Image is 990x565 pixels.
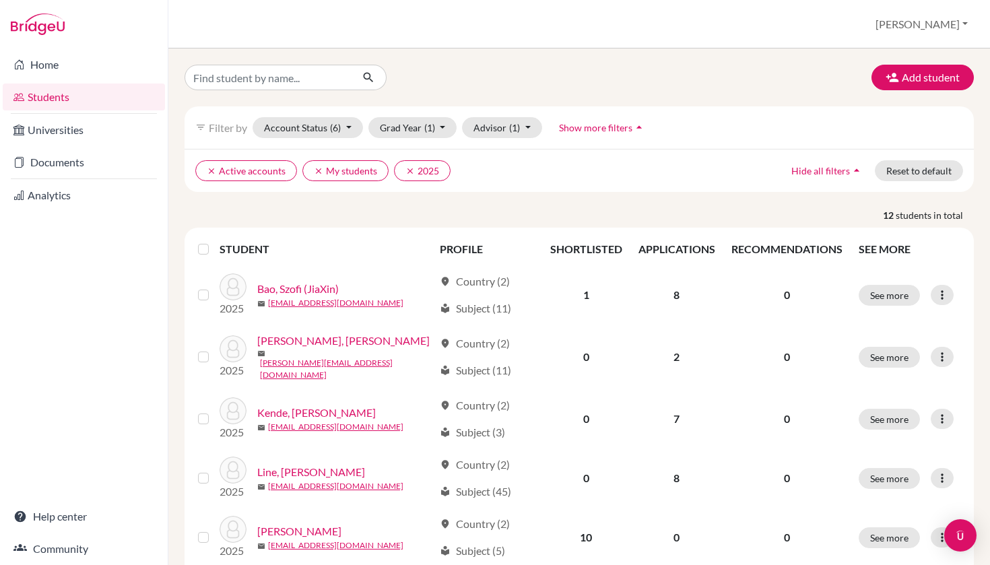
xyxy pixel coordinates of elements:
[220,457,246,484] img: Line, Benjamin
[440,397,510,413] div: Country (2)
[220,516,246,543] img: Módos, Marcell
[195,122,206,133] i: filter_list
[850,164,863,177] i: arrow_drop_up
[883,208,896,222] strong: 12
[268,421,403,433] a: [EMAIL_ADDRESS][DOMAIN_NAME]
[632,121,646,134] i: arrow_drop_up
[440,516,510,532] div: Country (2)
[220,484,246,500] p: 2025
[253,117,363,138] button: Account Status(6)
[3,84,165,110] a: Students
[260,357,434,381] a: [PERSON_NAME][EMAIL_ADDRESS][DOMAIN_NAME]
[859,527,920,548] button: See more
[257,523,341,539] a: [PERSON_NAME]
[3,182,165,209] a: Analytics
[257,483,265,491] span: mail
[723,233,851,265] th: RECOMMENDATIONS
[314,166,323,176] i: clear
[220,233,432,265] th: STUDENT
[462,117,542,138] button: Advisor(1)
[368,117,457,138] button: Grad Year(1)
[220,362,246,378] p: 2025
[220,335,246,362] img: Hézer-Gerbely, Igor
[871,65,974,90] button: Add student
[220,273,246,300] img: Bao, Szofi (JiaXin)
[509,122,520,133] span: (1)
[257,281,339,297] a: Bao, Szofi (JiaXin)
[220,424,246,440] p: 2025
[548,117,657,138] button: Show more filtersarrow_drop_up
[440,273,510,290] div: Country (2)
[731,349,843,365] p: 0
[220,543,246,559] p: 2025
[440,457,510,473] div: Country (2)
[875,160,963,181] button: Reset to default
[559,122,632,133] span: Show more filters
[220,397,246,424] img: Kende, Mátyás
[440,300,511,317] div: Subject (11)
[542,389,630,448] td: 0
[630,448,723,508] td: 8
[405,166,415,176] i: clear
[268,539,403,552] a: [EMAIL_ADDRESS][DOMAIN_NAME]
[440,459,451,470] span: location_on
[330,122,341,133] span: (6)
[780,160,875,181] button: Hide all filtersarrow_drop_up
[440,543,505,559] div: Subject (5)
[542,448,630,508] td: 0
[542,233,630,265] th: SHORTLISTED
[542,265,630,325] td: 1
[257,542,265,550] span: mail
[440,338,451,349] span: location_on
[731,470,843,486] p: 0
[394,160,451,181] button: clear2025
[209,121,247,134] span: Filter by
[944,519,977,552] div: Open Intercom Messenger
[257,424,265,432] span: mail
[440,365,451,376] span: local_library
[3,535,165,562] a: Community
[440,276,451,287] span: location_on
[432,233,542,265] th: PROFILE
[185,65,352,90] input: Find student by name...
[440,484,511,500] div: Subject (45)
[630,265,723,325] td: 8
[630,325,723,389] td: 2
[440,545,451,556] span: local_library
[207,166,216,176] i: clear
[440,486,451,497] span: local_library
[257,464,365,480] a: Line, [PERSON_NAME]
[440,427,451,438] span: local_library
[440,424,505,440] div: Subject (3)
[851,233,968,265] th: SEE MORE
[3,149,165,176] a: Documents
[257,350,265,358] span: mail
[731,411,843,427] p: 0
[257,333,430,349] a: [PERSON_NAME], [PERSON_NAME]
[3,503,165,530] a: Help center
[731,287,843,303] p: 0
[896,208,974,222] span: students in total
[3,51,165,78] a: Home
[440,400,451,411] span: location_on
[859,468,920,489] button: See more
[11,13,65,35] img: Bridge-U
[257,405,376,421] a: Kende, [PERSON_NAME]
[859,285,920,306] button: See more
[859,409,920,430] button: See more
[542,325,630,389] td: 0
[424,122,435,133] span: (1)
[630,389,723,448] td: 7
[791,165,850,176] span: Hide all filters
[220,300,246,317] p: 2025
[440,335,510,352] div: Country (2)
[302,160,389,181] button: clearMy students
[3,117,165,143] a: Universities
[859,347,920,368] button: See more
[440,362,511,378] div: Subject (11)
[630,233,723,265] th: APPLICATIONS
[731,529,843,545] p: 0
[195,160,297,181] button: clearActive accounts
[268,480,403,492] a: [EMAIL_ADDRESS][DOMAIN_NAME]
[440,303,451,314] span: local_library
